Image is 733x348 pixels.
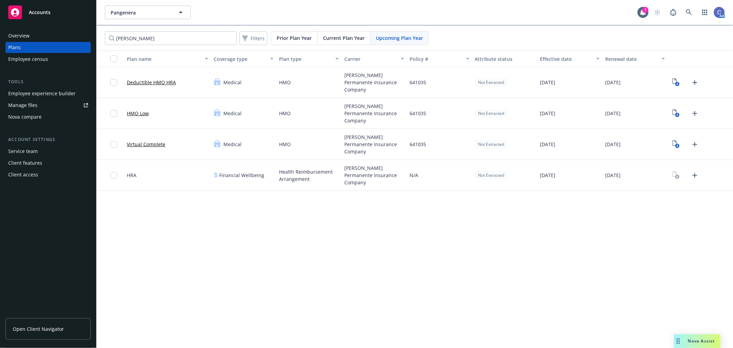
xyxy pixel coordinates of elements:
span: Financial Wellbeing [219,172,264,179]
span: Medical [223,110,242,117]
a: Accounts [5,3,91,22]
span: Filters [251,35,265,42]
a: View Plan Documents [670,170,681,181]
span: [PERSON_NAME] Permanente Insurance Company [344,102,404,124]
div: Account settings [5,136,91,143]
a: Start snowing [651,6,664,19]
a: Client features [5,157,91,168]
div: Plan name [127,55,201,63]
input: Select all [110,55,117,62]
a: View Plan Documents [670,108,681,119]
div: Nova compare [8,111,42,122]
text: 4 [676,113,678,117]
div: 7 [642,7,648,13]
text: 4 [676,144,678,148]
div: Manage files [8,100,37,111]
div: Service team [8,146,38,157]
a: Overview [5,30,91,41]
span: HMO [279,141,291,148]
a: Upload Plan Documents [689,108,700,119]
span: 641035 [410,110,426,117]
span: [DATE] [605,172,621,179]
button: Attribute status [472,51,537,67]
span: [PERSON_NAME] Permanente Insurance Company [344,133,404,155]
button: Policy # [407,51,472,67]
input: Toggle Row Selected [110,141,117,148]
div: Effective date [540,55,592,63]
a: Employee census [5,54,91,65]
span: Open Client Navigator [13,325,64,333]
div: Carrier [344,55,397,63]
div: Renewal date [605,55,657,63]
a: Manage files [5,100,91,111]
button: Filters [240,31,267,45]
div: Coverage type [214,55,266,63]
button: Effective date [537,51,602,67]
div: Overview [8,30,30,41]
a: Report a Bug [666,6,680,19]
input: Toggle Row Selected [110,79,117,86]
span: Medical [223,79,242,86]
button: Coverage type [211,51,276,67]
span: [DATE] [540,79,555,86]
img: photo [714,7,725,18]
a: Upload Plan Documents [689,77,700,88]
a: Upload Plan Documents [689,139,700,150]
button: Nova Assist [674,334,721,348]
span: Nova Assist [688,338,715,344]
a: Virtual Complete [127,141,165,148]
a: Plans [5,42,91,53]
div: Drag to move [674,334,682,348]
div: Tools [5,78,91,85]
div: Policy # [410,55,462,63]
span: [DATE] [605,110,621,117]
span: Current Plan Year [323,34,365,42]
span: Pangenera [111,9,170,16]
div: Not Extracted [475,78,508,87]
span: [PERSON_NAME] Permanente Insurance Company [344,72,404,93]
a: Switch app [698,6,712,19]
input: Search by name [105,31,237,45]
a: Employee experience builder [5,88,91,99]
span: [DATE] [605,79,621,86]
span: [DATE] [605,141,621,148]
div: Employee experience builder [8,88,76,99]
div: Client features [8,157,42,168]
span: Filters [241,33,266,43]
span: 641035 [410,141,426,148]
span: [PERSON_NAME] Permanente Insurance Company [344,164,404,186]
span: HMO [279,79,291,86]
button: Renewal date [602,51,668,67]
a: Deductible HMO HRA [127,79,176,86]
input: Toggle Row Selected [110,110,117,117]
div: Employee census [8,54,48,65]
input: Toggle Row Selected [110,172,117,179]
a: View Plan Documents [670,139,681,150]
div: Plan type [279,55,331,63]
a: Nova compare [5,111,91,122]
span: N/A [410,172,418,179]
text: 4 [676,82,678,86]
div: Not Extracted [475,171,508,180]
a: Search [682,6,696,19]
span: Medical [223,141,242,148]
span: [DATE] [540,172,555,179]
button: Pangenera [105,6,191,19]
a: HMO Low [127,110,149,117]
span: Health Reimbursement Arrangement [279,168,339,183]
span: 641035 [410,79,426,86]
span: [DATE] [540,141,555,148]
span: Prior Plan Year [277,34,312,42]
div: Not Extracted [475,140,508,149]
div: Not Extracted [475,109,508,118]
a: Service team [5,146,91,157]
div: Plans [8,42,21,53]
span: HMO [279,110,291,117]
a: Client access [5,169,91,180]
a: View Plan Documents [670,77,681,88]
div: Attribute status [475,55,535,63]
a: Upload Plan Documents [689,170,700,181]
span: [DATE] [540,110,555,117]
button: Carrier [342,51,407,67]
div: Client access [8,169,38,180]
